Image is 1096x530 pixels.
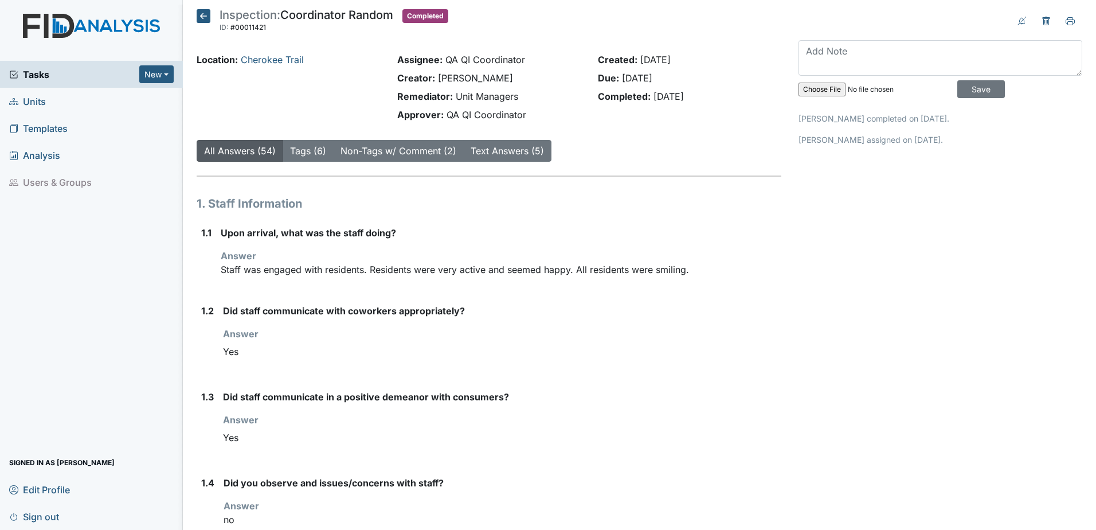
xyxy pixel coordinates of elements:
[471,145,544,157] a: Text Answers (5)
[598,72,619,84] strong: Due:
[197,195,781,212] h1: 1. Staff Information
[397,91,453,102] strong: Remediator:
[397,72,435,84] strong: Creator:
[598,54,637,65] strong: Created:
[201,304,214,318] label: 1.2
[9,119,68,137] span: Templates
[9,68,139,81] a: Tasks
[402,9,448,23] span: Completed
[957,80,1005,98] input: Save
[9,92,46,110] span: Units
[230,23,266,32] span: #00011421
[622,72,652,84] span: [DATE]
[9,454,115,471] span: Signed in as [PERSON_NAME]
[9,146,60,164] span: Analysis
[9,508,59,525] span: Sign out
[598,91,651,102] strong: Completed:
[340,145,456,157] a: Non-Tags w/ Comment (2)
[139,65,174,83] button: New
[224,476,444,490] label: Did you observe and issues/concerns with staff?
[397,54,443,65] strong: Assignee:
[224,513,781,527] p: no
[220,23,229,32] span: ID:
[220,8,280,22] span: Inspection:
[197,54,238,65] strong: Location:
[445,54,525,65] span: QA QI Coordinator
[798,112,1082,124] p: [PERSON_NAME] completed on [DATE].
[9,481,70,498] span: Edit Profile
[204,145,276,157] a: All Answers (54)
[223,390,509,404] label: Did staff communicate in a positive demeanor with consumers?
[438,72,513,84] span: [PERSON_NAME]
[283,140,334,162] button: Tags (6)
[241,54,304,65] a: Cherokee Trail
[798,134,1082,146] p: [PERSON_NAME] assigned on [DATE].
[397,109,444,120] strong: Approver:
[197,140,283,162] button: All Answers (54)
[290,145,326,157] a: Tags (6)
[653,91,684,102] span: [DATE]
[221,250,256,262] strong: Answer
[640,54,671,65] span: [DATE]
[333,140,464,162] button: Non-Tags w/ Comment (2)
[463,140,551,162] button: Text Answers (5)
[201,390,214,404] label: 1.3
[201,226,212,240] label: 1.1
[221,263,781,276] p: Staff was engaged with residents. Residents were very active and seemed happy. All residents were...
[456,91,518,102] span: Unit Managers
[224,500,259,512] strong: Answer
[223,328,259,340] strong: Answer
[221,226,396,240] label: Upon arrival, what was the staff doing?
[201,476,214,490] label: 1.4
[447,109,526,120] span: QA QI Coordinator
[223,414,259,426] strong: Answer
[223,304,465,318] label: Did staff communicate with coworkers appropriately?
[220,9,393,34] div: Coordinator Random
[223,341,781,363] div: Yes
[223,427,781,449] div: Yes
